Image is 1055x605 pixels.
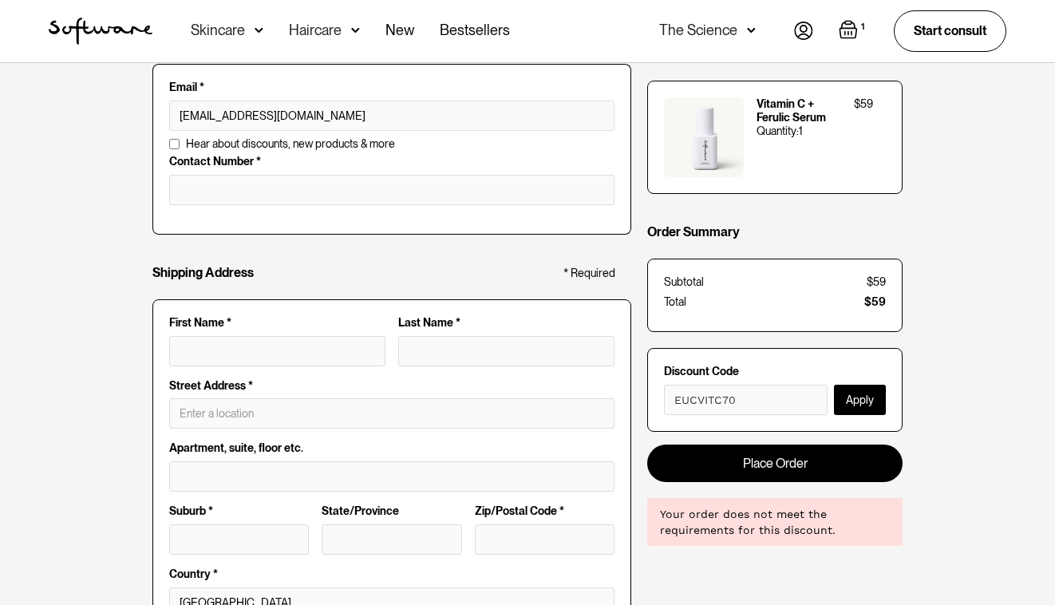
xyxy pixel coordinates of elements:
[49,18,152,45] img: Software Logo
[894,10,1006,51] a: Start consult
[351,22,360,38] img: arrow down
[664,275,704,289] div: Subtotal
[659,22,737,38] div: The Science
[864,295,886,309] div: $59
[398,316,614,330] label: Last Name *
[169,567,614,581] label: Country *
[169,139,180,149] input: Hear about discounts, new products & more
[169,379,614,393] label: Street Address *
[757,125,799,138] div: Quantity:
[834,385,886,415] button: Apply Discount
[49,18,152,45] a: home
[169,398,614,429] input: Enter a location
[647,445,903,482] a: Place Order
[747,22,756,38] img: arrow down
[475,504,614,518] label: Zip/Postal Code *
[255,22,263,38] img: arrow down
[289,22,342,38] div: Haircare
[169,316,385,330] label: First Name *
[757,97,841,125] div: Vitamin C + Ferulic Serum
[563,267,615,280] div: * Required
[152,265,254,280] h4: Shipping Address
[664,295,686,309] div: Total
[169,504,309,518] label: Suburb *
[169,81,614,94] label: Email *
[664,365,886,378] label: Discount Code
[169,441,614,455] label: Apartment, suite, floor etc.
[191,22,245,38] div: Skincare
[854,97,873,111] div: $59
[799,125,803,138] div: 1
[169,155,614,168] label: Contact Number *
[647,224,740,239] h4: Order Summary
[858,20,868,34] div: 1
[867,275,886,289] div: $59
[660,506,890,538] div: Your order does not meet the requirements for this discount.
[839,20,868,42] a: Open cart containing 1 items
[322,504,461,518] label: State/Province
[186,137,395,151] span: Hear about discounts, new products & more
